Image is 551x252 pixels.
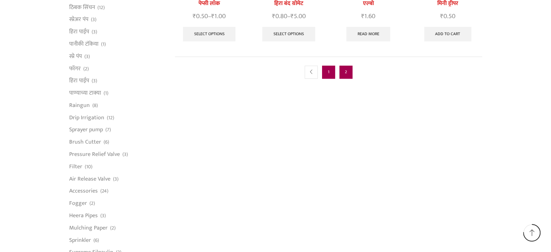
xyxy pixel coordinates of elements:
a: ठिबक सिंचन [69,1,95,13]
span: (2) [83,65,89,73]
bdi: 1.00 [211,11,226,22]
a: स्प्रेअर पंप [69,13,88,26]
a: Fogger [69,197,87,210]
a: पानीकी टंकिया [69,38,99,50]
a: Drip Irrigation [69,111,104,124]
span: – [175,12,243,21]
span: (2) [89,200,95,207]
span: (3) [113,175,118,183]
a: Page 1 [322,66,335,79]
span: ₹ [193,11,196,22]
span: (1) [101,41,106,48]
span: (3) [100,212,106,219]
a: Select options for “एल्बो” [346,27,391,41]
a: Brush Cutter [69,136,101,148]
a: हिरा पाईप [69,26,89,38]
span: (6) [104,139,109,146]
a: Heera Pipes [69,209,98,222]
span: (3) [122,151,128,158]
span: (12) [97,4,105,11]
bdi: 1.60 [361,11,375,22]
nav: Product Pagination [175,57,482,87]
span: (6) [93,237,99,244]
a: Add to cart: “मिनी ड्रीपर” [424,27,472,41]
a: Raingun [69,99,90,111]
a: पाण्याच्या टाक्या [69,87,101,99]
bdi: 0.50 [193,11,208,22]
span: (7) [105,126,111,133]
bdi: 5.00 [291,11,306,22]
a: स्प्रे पंप [69,50,82,62]
a: Filter [69,160,82,173]
span: (3) [92,77,97,84]
span: – [254,12,323,21]
span: (3) [91,16,96,23]
span: ₹ [211,11,214,22]
a: Air Release Valve [69,173,110,185]
span: (10) [85,163,92,170]
a: Select options for “हिरा बंद ग्रोमेट” [262,27,315,41]
span: (8) [92,102,98,109]
span: (24) [100,187,108,195]
span: (3) [92,28,97,36]
span: ₹ [291,11,294,22]
span: (12) [107,114,114,121]
span: ₹ [440,11,443,22]
a: Pressure Relief Valve [69,148,120,161]
a: Accessories [69,185,98,197]
span: (1) [104,90,108,97]
span: ₹ [361,11,364,22]
span: ₹ [272,11,275,22]
a: Sprinkler [69,234,91,246]
span: (3) [84,53,90,60]
a: Mulching Paper [69,222,108,234]
span: (2) [110,224,116,232]
a: हिरा पाईप [69,75,89,87]
a: Select options for “पेप्सी लॉक” [183,27,236,41]
bdi: 0.80 [272,11,287,22]
span: Page 2 [339,66,352,79]
a: Sprayer pump [69,124,103,136]
a: फॉगर [69,62,81,75]
bdi: 0.50 [440,11,455,22]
